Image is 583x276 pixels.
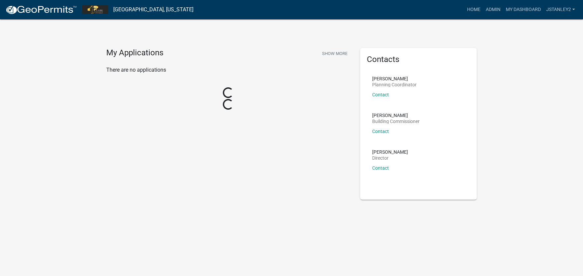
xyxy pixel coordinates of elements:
[106,66,350,74] p: There are no applications
[372,76,417,81] p: [PERSON_NAME]
[372,156,408,160] p: Director
[464,3,483,16] a: Home
[367,55,470,64] h5: Contacts
[372,119,420,124] p: Building Commissioner
[503,3,544,16] a: My Dashboard
[372,82,417,87] p: Planning Coordinator
[372,165,389,171] a: Contact
[372,129,389,134] a: Contact
[113,4,193,15] a: [GEOGRAPHIC_DATA], [US_STATE]
[372,92,389,97] a: Contact
[82,5,108,14] img: Clark County, Indiana
[544,3,578,16] a: jstanley2
[483,3,503,16] a: Admin
[106,48,163,58] h4: My Applications
[372,113,420,118] p: [PERSON_NAME]
[372,150,408,154] p: [PERSON_NAME]
[319,48,350,59] button: Show More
